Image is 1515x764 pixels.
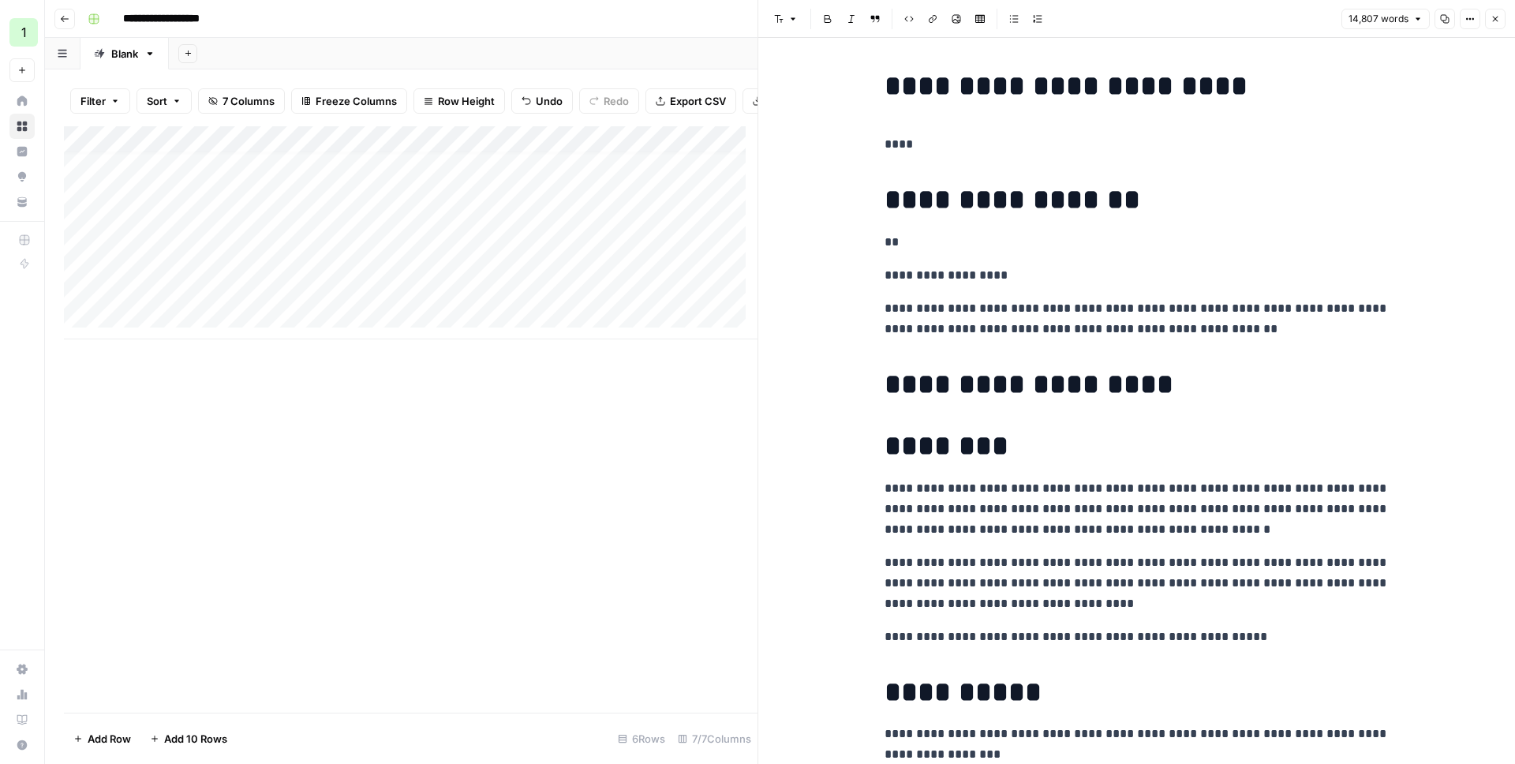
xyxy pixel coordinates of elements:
span: 1 [21,23,27,42]
a: Usage [9,682,35,707]
button: Add Row [64,726,140,751]
button: Undo [511,88,573,114]
span: Sort [147,93,167,109]
span: Filter [80,93,106,109]
span: Export CSV [670,93,726,109]
span: Row Height [438,93,495,109]
button: Row Height [413,88,505,114]
button: Help + Support [9,732,35,758]
a: Browse [9,114,35,139]
button: Add 10 Rows [140,726,237,751]
button: Workspace: 1ma [9,13,35,52]
span: Undo [536,93,563,109]
button: Filter [70,88,130,114]
a: Blank [80,38,169,69]
div: 6 Rows [612,726,671,751]
div: 7/7 Columns [671,726,757,751]
button: 14,807 words [1341,9,1430,29]
span: Add 10 Rows [164,731,227,747]
a: Learning Hub [9,707,35,732]
span: Add Row [88,731,131,747]
span: 7 Columns [223,93,275,109]
span: Freeze Columns [316,93,397,109]
a: Your Data [9,189,35,215]
button: Redo [579,88,639,114]
a: Insights [9,139,35,164]
button: Export CSV [645,88,736,114]
div: Blank [111,46,138,62]
a: Home [9,88,35,114]
a: Opportunities [9,164,35,189]
span: 14,807 words [1349,12,1408,26]
button: Freeze Columns [291,88,407,114]
button: 7 Columns [198,88,285,114]
a: Settings [9,657,35,682]
span: Redo [604,93,629,109]
button: Sort [137,88,192,114]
